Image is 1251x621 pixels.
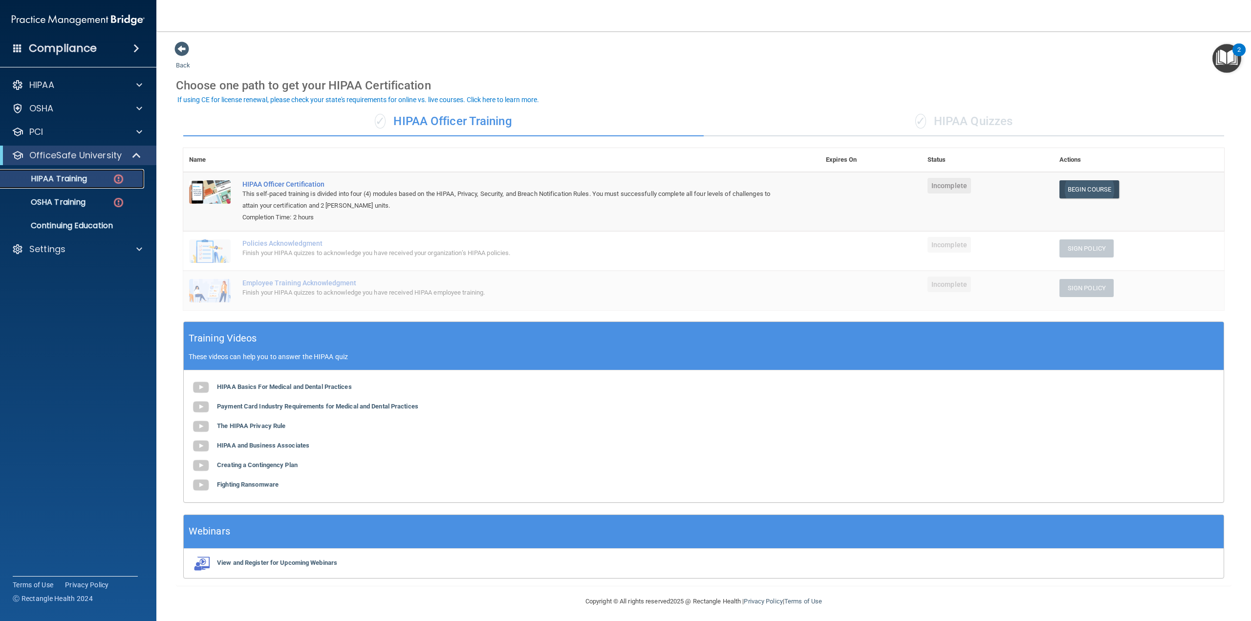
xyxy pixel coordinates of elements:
[1054,148,1224,172] th: Actions
[29,42,97,55] h4: Compliance
[191,417,211,436] img: gray_youtube_icon.38fcd6cc.png
[12,150,142,161] a: OfficeSafe University
[375,114,386,128] span: ✓
[29,79,54,91] p: HIPAA
[525,586,882,617] div: Copyright © All rights reserved 2025 @ Rectangle Health | |
[191,475,211,495] img: gray_youtube_icon.38fcd6cc.png
[12,126,142,138] a: PCI
[29,150,122,161] p: OfficeSafe University
[242,247,771,259] div: Finish your HIPAA quizzes to acknowledge you have received your organization’s HIPAA policies.
[704,107,1224,136] div: HIPAA Quizzes
[29,126,43,138] p: PCI
[744,598,782,605] a: Privacy Policy
[12,79,142,91] a: HIPAA
[176,50,190,69] a: Back
[217,403,418,410] b: Payment Card Industry Requirements for Medical and Dental Practices
[191,556,211,571] img: webinarIcon.c7ebbf15.png
[915,114,926,128] span: ✓
[927,178,971,193] span: Incomplete
[191,436,211,456] img: gray_youtube_icon.38fcd6cc.png
[217,559,337,566] b: View and Register for Upcoming Webinars
[217,422,285,429] b: The HIPAA Privacy Rule
[217,442,309,449] b: HIPAA and Business Associates
[6,221,140,231] p: Continuing Education
[922,148,1054,172] th: Status
[242,239,771,247] div: Policies Acknowledgment
[191,378,211,397] img: gray_youtube_icon.38fcd6cc.png
[65,580,109,590] a: Privacy Policy
[1059,239,1114,257] button: Sign Policy
[189,523,230,540] h5: Webinars
[189,330,257,347] h5: Training Videos
[176,71,1231,100] div: Choose one path to get your HIPAA Certification
[927,237,971,253] span: Incomplete
[29,243,65,255] p: Settings
[1059,279,1114,297] button: Sign Policy
[217,383,352,390] b: HIPAA Basics For Medical and Dental Practices
[1059,180,1119,198] a: Begin Course
[191,397,211,417] img: gray_youtube_icon.38fcd6cc.png
[183,148,237,172] th: Name
[6,197,86,207] p: OSHA Training
[784,598,822,605] a: Terms of Use
[12,103,142,114] a: OSHA
[176,95,540,105] button: If using CE for license renewal, please check your state's requirements for online vs. live cours...
[191,456,211,475] img: gray_youtube_icon.38fcd6cc.png
[183,107,704,136] div: HIPAA Officer Training
[820,148,922,172] th: Expires On
[217,461,298,469] b: Creating a Contingency Plan
[112,173,125,185] img: danger-circle.6113f641.png
[927,277,971,292] span: Incomplete
[6,174,87,184] p: HIPAA Training
[242,180,771,188] a: HIPAA Officer Certification
[242,279,771,287] div: Employee Training Acknowledgment
[12,243,142,255] a: Settings
[242,188,771,212] div: This self-paced training is divided into four (4) modules based on the HIPAA, Privacy, Security, ...
[189,353,1219,361] p: These videos can help you to answer the HIPAA quiz
[1237,50,1241,63] div: 2
[112,196,125,209] img: danger-circle.6113f641.png
[29,103,54,114] p: OSHA
[242,212,771,223] div: Completion Time: 2 hours
[13,594,93,603] span: Ⓒ Rectangle Health 2024
[1212,44,1241,73] button: Open Resource Center, 2 new notifications
[12,10,145,30] img: PMB logo
[242,287,771,299] div: Finish your HIPAA quizzes to acknowledge you have received HIPAA employee training.
[217,481,279,488] b: Fighting Ransomware
[13,580,53,590] a: Terms of Use
[177,96,539,103] div: If using CE for license renewal, please check your state's requirements for online vs. live cours...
